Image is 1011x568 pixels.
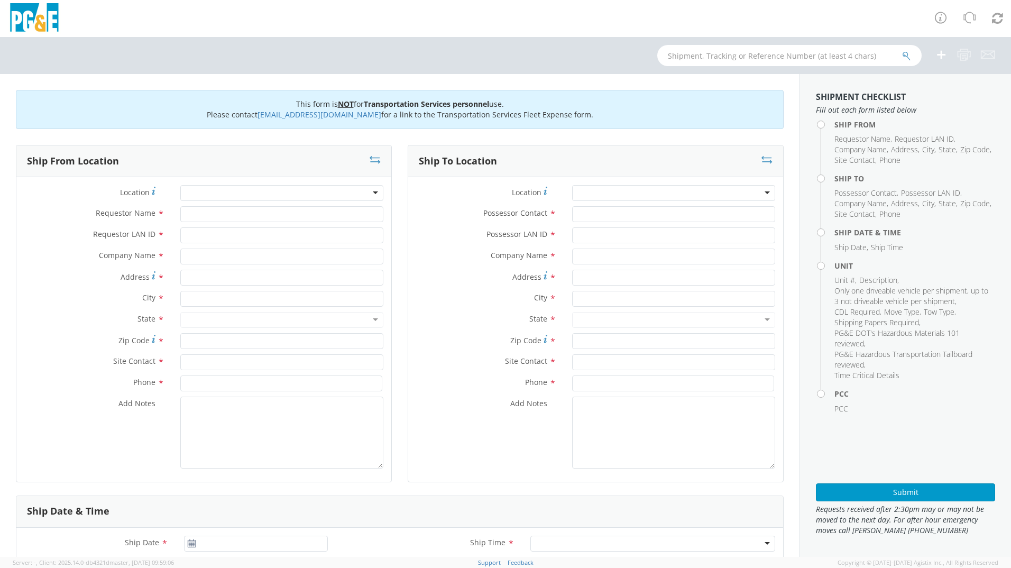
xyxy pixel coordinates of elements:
span: City [534,292,547,303]
li: , [834,242,868,253]
li: , [901,188,962,198]
span: Company Name [491,250,547,260]
span: Company Name [99,250,155,260]
h3: Ship From Location [27,156,119,167]
li: , [834,328,992,349]
span: PG&E Hazardous Transportation Tailboard reviewed [834,349,972,370]
span: Requestor LAN ID [93,229,155,239]
span: Address [512,272,541,282]
span: Phone [133,377,155,387]
span: Phone [879,209,900,219]
li: , [834,134,892,144]
span: , [36,558,38,566]
span: Client: 2025.14.0-db4321d [39,558,174,566]
li: , [891,144,920,155]
span: Time Critical Details [834,370,899,380]
div: This form is for use. Please contact for a link to the Transportation Services Fleet Expense form. [16,90,784,129]
span: PG&E DOT's Hazardous Materials 101 reviewed [834,328,960,349]
span: PCC [834,404,848,414]
span: Ship Time [871,242,903,252]
input: Shipment, Tracking or Reference Number (at least 4 chars) [657,45,922,66]
span: Tow Type [924,307,954,317]
h4: Ship From [834,121,995,129]
h4: Ship To [834,175,995,182]
span: Ship Date [125,537,159,547]
span: City [922,144,934,154]
b: Transportation Services personnel [364,99,489,109]
a: Support [478,558,501,566]
span: Requestor Name [834,134,890,144]
span: State [939,144,956,154]
li: , [922,144,936,155]
li: , [834,307,881,317]
span: Location [512,187,541,197]
span: Server: - [13,558,38,566]
span: Company Name [834,144,887,154]
li: , [834,144,888,155]
span: Requestor Name [96,208,155,218]
span: City [142,292,155,303]
span: Copyright © [DATE]-[DATE] Agistix Inc., All Rights Reserved [838,558,998,567]
span: City [922,198,934,208]
span: Site Contact [113,356,155,366]
span: Unit # [834,275,855,285]
button: Submit [816,483,995,501]
span: Zip Code [118,335,150,345]
span: Move Type [884,307,920,317]
span: Address [121,272,150,282]
a: Feedback [508,558,534,566]
span: master, [DATE] 09:59:06 [109,558,174,566]
img: pge-logo-06675f144f4cfa6a6814.png [8,3,61,34]
li: , [834,349,992,370]
span: State [529,314,547,324]
li: , [960,198,991,209]
li: , [834,198,888,209]
span: Possessor Contact [483,208,547,218]
h4: PCC [834,390,995,398]
li: , [891,198,920,209]
span: Site Contact [505,356,547,366]
span: Possessor LAN ID [901,188,960,198]
li: , [960,144,991,155]
strong: Shipment Checklist [816,91,906,103]
li: , [859,275,899,286]
span: CDL Required [834,307,880,317]
span: Zip Code [510,335,541,345]
li: , [924,307,956,317]
li: , [884,307,921,317]
span: Site Contact [834,155,875,165]
li: , [834,317,921,328]
span: Company Name [834,198,887,208]
h4: Unit [834,262,995,270]
span: Address [891,144,918,154]
span: Shipping Papers Required [834,317,919,327]
span: Address [891,198,918,208]
h3: Ship Date & Time [27,506,109,517]
span: Requests received after 2:30pm may or may not be moved to the next day. For after hour emergency ... [816,504,995,536]
span: Zip Code [960,198,990,208]
li: , [939,198,958,209]
li: , [834,188,898,198]
span: Requestor LAN ID [895,134,954,144]
span: Phone [879,155,900,165]
a: [EMAIL_ADDRESS][DOMAIN_NAME] [258,109,381,120]
span: State [939,198,956,208]
li: , [895,134,955,144]
li: , [922,198,936,209]
u: NOT [338,99,354,109]
span: Location [120,187,150,197]
span: Fill out each form listed below [816,105,995,115]
h4: Ship Date & Time [834,228,995,236]
li: , [834,155,877,166]
span: Zip Code [960,144,990,154]
li: , [834,286,992,307]
li: , [939,144,958,155]
span: Add Notes [510,398,547,408]
span: Ship Time [470,537,505,547]
span: Possessor LAN ID [486,229,547,239]
li: , [834,209,877,219]
span: Description [859,275,897,285]
h3: Ship To Location [419,156,497,167]
span: State [137,314,155,324]
span: Possessor Contact [834,188,897,198]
